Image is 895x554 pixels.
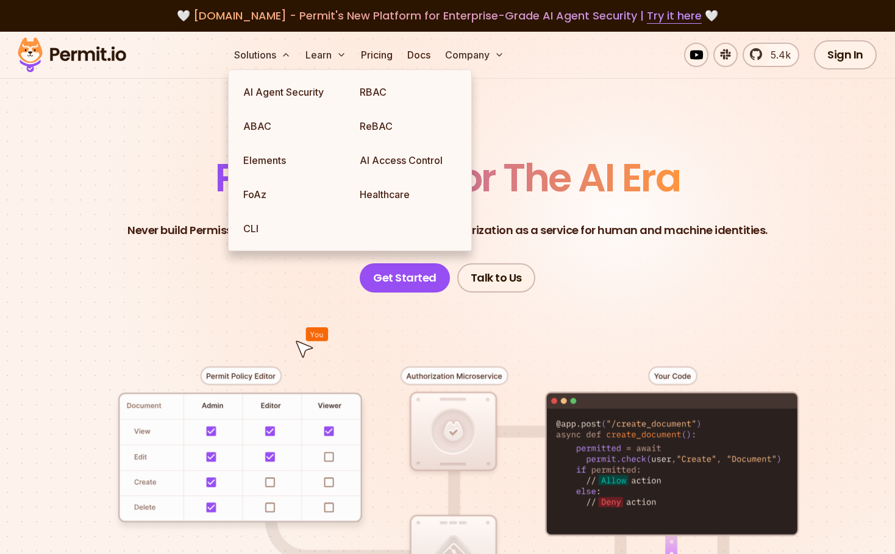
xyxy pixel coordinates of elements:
[360,263,450,293] a: Get Started
[350,177,466,211] a: Healthcare
[814,40,877,69] a: Sign In
[234,211,350,246] a: CLI
[402,43,435,67] a: Docs
[356,43,398,67] a: Pricing
[234,177,350,211] a: FoAz
[350,109,466,143] a: ReBAC
[301,43,351,67] button: Learn
[440,43,509,67] button: Company
[350,143,466,177] a: AI Access Control
[229,43,296,67] button: Solutions
[215,151,680,205] span: Permissions for The AI Era
[763,48,791,62] span: 5.4k
[647,8,702,24] a: Try it here
[29,7,866,24] div: 🤍 🤍
[743,43,799,67] a: 5.4k
[234,109,350,143] a: ABAC
[350,75,466,109] a: RBAC
[457,263,535,293] a: Talk to Us
[127,222,768,239] p: Never build Permissions again. Zero-latency fine-grained authorization as a service for human and...
[193,8,702,23] span: [DOMAIN_NAME] - Permit's New Platform for Enterprise-Grade AI Agent Security |
[234,143,350,177] a: Elements
[12,34,132,76] img: Permit logo
[234,75,350,109] a: AI Agent Security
